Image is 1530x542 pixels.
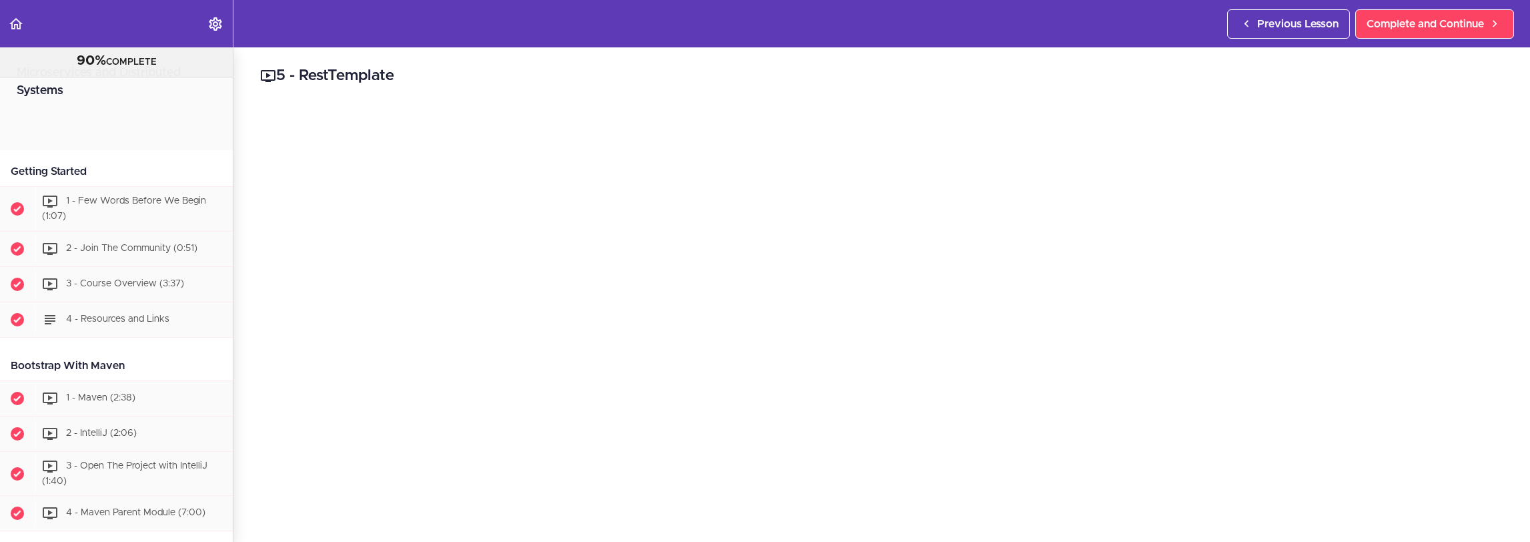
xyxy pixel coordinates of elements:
[42,461,207,486] span: 3 - Open The Project with IntelliJ (1:40)
[17,53,216,70] div: COMPLETE
[1367,16,1484,32] span: Complete and Continue
[1257,16,1339,32] span: Previous Lesson
[66,279,184,288] span: 3 - Course Overview (3:37)
[207,16,223,32] svg: Settings Menu
[260,65,1503,87] h2: 5 - RestTemplate
[66,244,197,253] span: 2 - Join The Community (0:51)
[77,54,106,67] span: 90%
[1355,9,1514,39] a: Complete and Continue
[66,509,205,518] span: 4 - Maven Parent Module (7:00)
[66,314,169,324] span: 4 - Resources and Links
[1227,9,1350,39] a: Previous Lesson
[66,393,135,402] span: 1 - Maven (2:38)
[8,16,24,32] svg: Back to course curriculum
[66,429,137,438] span: 2 - IntelliJ (2:06)
[42,196,206,221] span: 1 - Few Words Before We Begin (1:07)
